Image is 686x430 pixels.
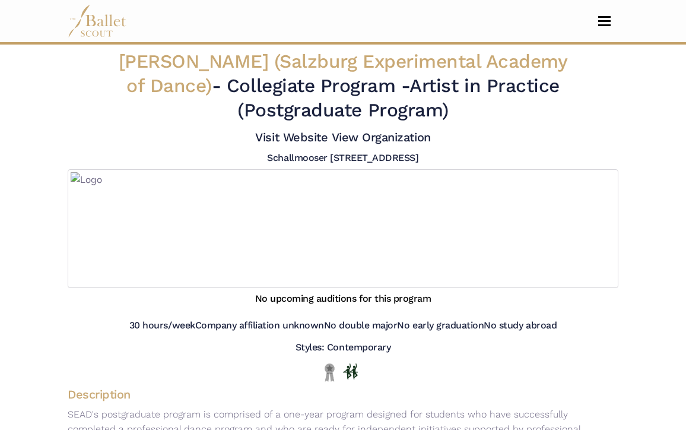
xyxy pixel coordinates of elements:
[119,50,568,97] span: [PERSON_NAME] (Salzburg Experimental Academy of Dance)
[267,152,418,165] h5: Schallmooser [STREET_ADDRESS]
[255,293,431,305] h5: No upcoming auditions for this program
[227,75,409,97] span: Collegiate Program -
[343,363,358,379] img: In Person
[322,363,337,381] img: Local
[195,320,324,332] h5: Company affiliation unknown
[397,320,484,332] h5: No early graduation
[115,49,571,122] h2: - Artist in Practice (Postgraduate Program)
[255,130,328,144] a: Visit Website
[68,169,618,288] img: Logo
[129,320,195,332] h5: 30 hours/week
[332,130,431,144] a: View Organization
[58,387,628,402] h4: Description
[324,320,398,332] h5: No double major
[484,320,557,332] h5: No study abroad
[590,15,618,27] button: Toggle navigation
[296,342,390,354] h5: Styles: Contemporary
